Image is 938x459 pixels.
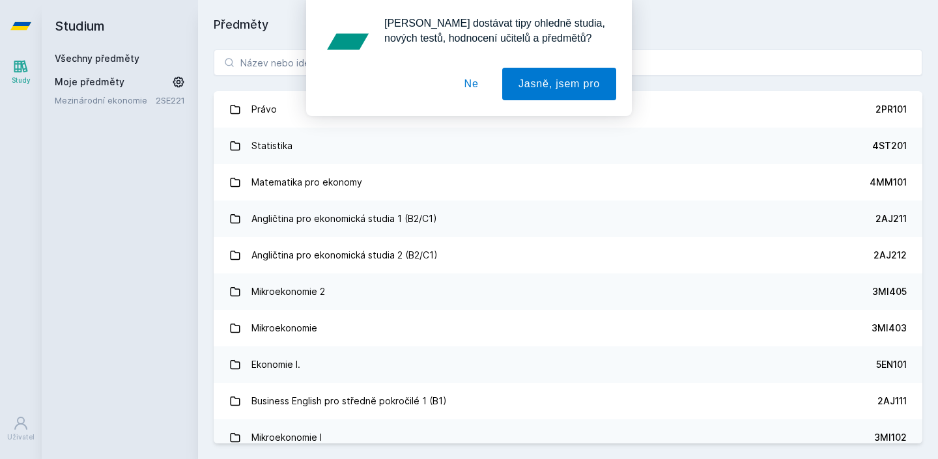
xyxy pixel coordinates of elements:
[251,169,362,195] div: Matematika pro ekonomy
[214,310,922,346] a: Mikroekonomie 3MI403
[7,432,35,442] div: Uživatel
[251,352,300,378] div: Ekonomie I.
[870,176,907,189] div: 4MM101
[251,206,437,232] div: Angličtina pro ekonomická studia 1 (B2/C1)
[214,419,922,456] a: Mikroekonomie I 3MI102
[502,68,616,100] button: Jasně, jsem pro
[872,139,907,152] div: 4ST201
[872,322,907,335] div: 3MI403
[214,201,922,237] a: Angličtina pro ekonomická studia 1 (B2/C1) 2AJ211
[214,237,922,273] a: Angličtina pro ekonomická studia 2 (B2/C1) 2AJ212
[872,285,907,298] div: 3MI405
[448,68,495,100] button: Ne
[214,164,922,201] a: Matematika pro ekonomy 4MM101
[251,388,447,414] div: Business English pro středně pokročilé 1 (B1)
[322,16,374,68] img: notification icon
[214,273,922,310] a: Mikroekonomie 2 3MI405
[876,358,907,371] div: 5EN101
[877,395,907,408] div: 2AJ111
[214,383,922,419] a: Business English pro středně pokročilé 1 (B1) 2AJ111
[214,346,922,383] a: Ekonomie I. 5EN101
[374,16,616,46] div: [PERSON_NAME] dostávat tipy ohledně studia, nových testů, hodnocení učitelů a předmětů?
[3,409,39,449] a: Uživatel
[251,133,292,159] div: Statistika
[251,315,317,341] div: Mikroekonomie
[874,249,907,262] div: 2AJ212
[251,279,325,305] div: Mikroekonomie 2
[214,128,922,164] a: Statistika 4ST201
[251,242,438,268] div: Angličtina pro ekonomická studia 2 (B2/C1)
[251,424,322,451] div: Mikroekonomie I
[875,212,907,225] div: 2AJ211
[874,431,907,444] div: 3MI102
